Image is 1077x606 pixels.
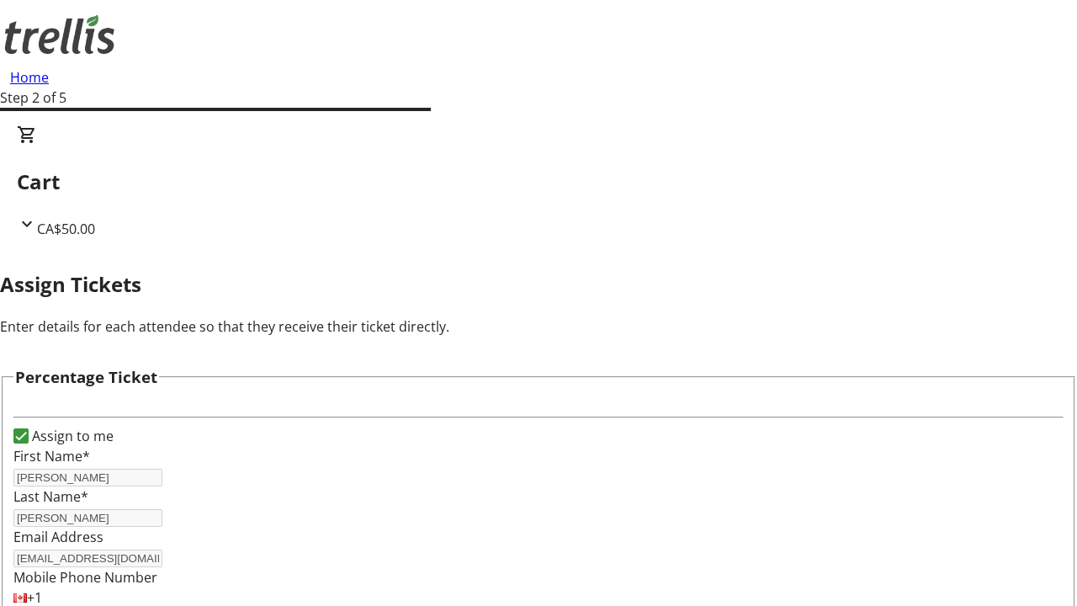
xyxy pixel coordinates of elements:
[29,426,114,446] label: Assign to me
[13,447,90,465] label: First Name*
[13,528,103,546] label: Email Address
[37,220,95,238] span: CA$50.00
[13,568,157,587] label: Mobile Phone Number
[17,125,1060,239] div: CartCA$50.00
[15,365,157,389] h3: Percentage Ticket
[13,487,88,506] label: Last Name*
[17,167,1060,197] h2: Cart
